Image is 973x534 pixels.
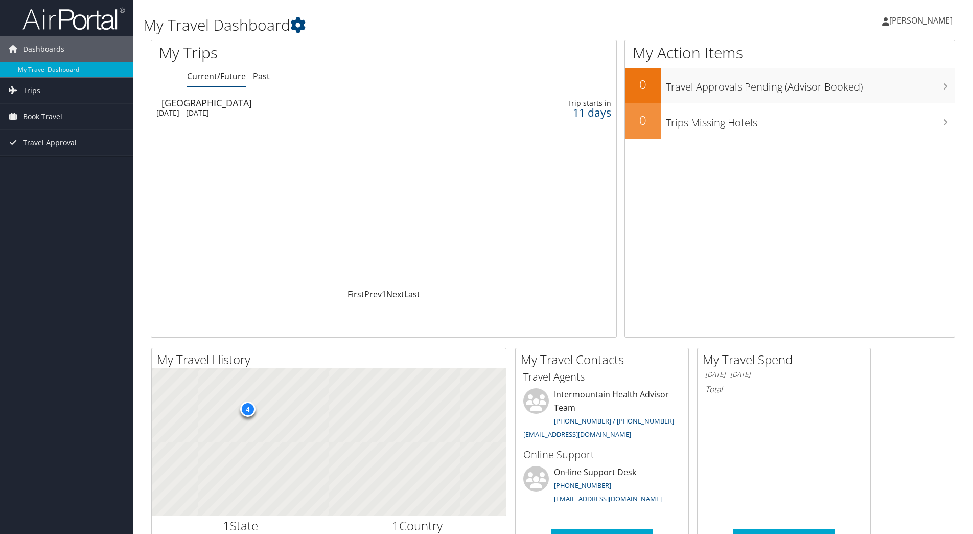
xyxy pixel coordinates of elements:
[23,130,77,155] span: Travel Approval
[187,71,246,82] a: Current/Future
[157,351,506,368] h2: My Travel History
[382,288,386,300] a: 1
[22,7,125,31] img: airportal-logo.png
[156,108,445,118] div: [DATE] - [DATE]
[518,388,686,443] li: Intermountain Health Advisor Team
[703,351,870,368] h2: My Travel Spend
[523,448,681,462] h3: Online Support
[625,76,661,93] h2: 0
[554,416,674,426] a: [PHONE_NUMBER] / [PHONE_NUMBER]
[507,99,611,108] div: Trip starts in
[23,78,40,103] span: Trips
[705,370,863,380] h6: [DATE] - [DATE]
[347,288,364,300] a: First
[521,351,688,368] h2: My Travel Contacts
[143,14,689,36] h1: My Travel Dashboard
[23,104,62,129] span: Book Travel
[889,15,953,26] span: [PERSON_NAME]
[404,288,420,300] a: Last
[523,370,681,384] h3: Travel Agents
[161,98,450,107] div: [GEOGRAPHIC_DATA]
[625,42,955,63] h1: My Action Items
[518,466,686,508] li: On-line Support Desk
[159,42,415,63] h1: My Trips
[554,481,611,490] a: [PHONE_NUMBER]
[625,112,661,129] h2: 0
[666,110,955,130] h3: Trips Missing Hotels
[253,71,270,82] a: Past
[554,494,662,503] a: [EMAIL_ADDRESS][DOMAIN_NAME]
[240,402,255,417] div: 4
[364,288,382,300] a: Prev
[625,103,955,139] a: 0Trips Missing Hotels
[666,75,955,94] h3: Travel Approvals Pending (Advisor Booked)
[882,5,963,36] a: [PERSON_NAME]
[223,517,230,534] span: 1
[23,36,64,62] span: Dashboards
[705,384,863,395] h6: Total
[392,517,399,534] span: 1
[625,68,955,103] a: 0Travel Approvals Pending (Advisor Booked)
[507,108,611,117] div: 11 days
[386,288,404,300] a: Next
[523,430,631,439] a: [EMAIL_ADDRESS][DOMAIN_NAME]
